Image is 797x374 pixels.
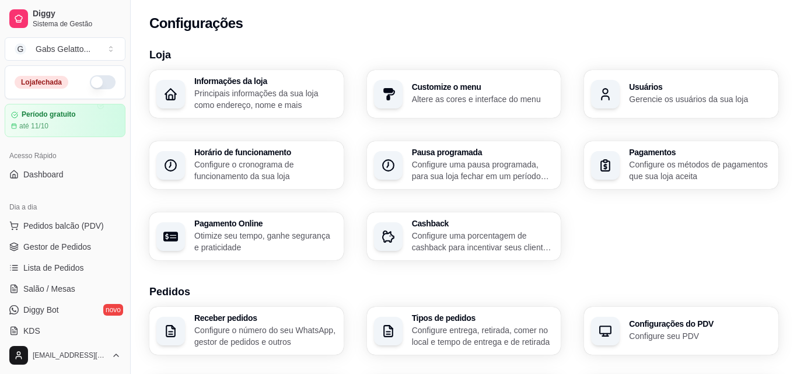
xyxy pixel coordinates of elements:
p: Configure seu PDV [629,330,771,342]
span: Salão / Mesas [23,283,75,295]
h3: Configurações do PDV [629,320,771,328]
div: Loja fechada [15,76,68,89]
span: Pedidos balcão (PDV) [23,220,104,232]
h3: Receber pedidos [194,314,337,322]
span: Diggy [33,9,121,19]
button: CashbackConfigure uma porcentagem de cashback para incentivar seus clientes a comprarem em sua loja [367,212,561,260]
p: Configure o cronograma de funcionamento da sua loja [194,159,337,182]
h3: Tipos de pedidos [412,314,554,322]
a: KDS [5,321,125,340]
span: Lista de Pedidos [23,262,84,274]
span: Gestor de Pedidos [23,241,91,253]
button: UsuáriosGerencie os usuários da sua loja [584,70,778,118]
h3: Informações da loja [194,77,337,85]
button: Pausa programadaConfigure uma pausa programada, para sua loja fechar em um período específico [367,141,561,189]
p: Gerencie os usuários da sua loja [629,93,771,105]
button: Pagamento OnlineOtimize seu tempo, ganhe segurança e praticidade [149,212,344,260]
button: Select a team [5,37,125,61]
p: Configure uma pausa programada, para sua loja fechar em um período específico [412,159,554,182]
div: Gabs Gelatto ... [36,43,90,55]
button: Informações da lojaPrincipais informações da sua loja como endereço, nome e mais [149,70,344,118]
button: Pedidos balcão (PDV) [5,216,125,235]
a: Salão / Mesas [5,279,125,298]
article: até 11/10 [19,121,48,131]
p: Configure entrega, retirada, comer no local e tempo de entrega e de retirada [412,324,554,348]
a: Dashboard [5,165,125,184]
span: G [15,43,26,55]
article: Período gratuito [22,110,76,119]
h3: Pagamento Online [194,219,337,228]
h3: Customize o menu [412,83,554,91]
a: Lista de Pedidos [5,258,125,277]
button: Tipos de pedidosConfigure entrega, retirada, comer no local e tempo de entrega e de retirada [367,307,561,355]
h3: Pausa programada [412,148,554,156]
span: Dashboard [23,169,64,180]
p: Principais informações da sua loja como endereço, nome e mais [194,88,337,111]
button: [EMAIL_ADDRESS][DOMAIN_NAME] [5,341,125,369]
h3: Pedidos [149,284,778,300]
div: Acesso Rápido [5,146,125,165]
h3: Loja [149,47,778,63]
button: Customize o menuAltere as cores e interface do menu [367,70,561,118]
p: Configure uma porcentagem de cashback para incentivar seus clientes a comprarem em sua loja [412,230,554,253]
span: Sistema de Gestão [33,19,121,29]
a: Diggy Botnovo [5,300,125,319]
button: Alterar Status [90,75,116,89]
span: [EMAIL_ADDRESS][DOMAIN_NAME] [33,351,107,360]
p: Configure os métodos de pagamentos que sua loja aceita [629,159,771,182]
div: Dia a dia [5,198,125,216]
p: Otimize seu tempo, ganhe segurança e praticidade [194,230,337,253]
h3: Horário de funcionamento [194,148,337,156]
button: PagamentosConfigure os métodos de pagamentos que sua loja aceita [584,141,778,189]
span: KDS [23,325,40,337]
a: Gestor de Pedidos [5,237,125,256]
h3: Pagamentos [629,148,771,156]
p: Configure o número do seu WhatsApp, gestor de pedidos e outros [194,324,337,348]
p: Altere as cores e interface do menu [412,93,554,105]
a: DiggySistema de Gestão [5,5,125,33]
button: Receber pedidosConfigure o número do seu WhatsApp, gestor de pedidos e outros [149,307,344,355]
button: Horário de funcionamentoConfigure o cronograma de funcionamento da sua loja [149,141,344,189]
a: Período gratuitoaté 11/10 [5,104,125,137]
h2: Configurações [149,14,243,33]
button: Configurações do PDVConfigure seu PDV [584,307,778,355]
h3: Usuários [629,83,771,91]
span: Diggy Bot [23,304,59,316]
h3: Cashback [412,219,554,228]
